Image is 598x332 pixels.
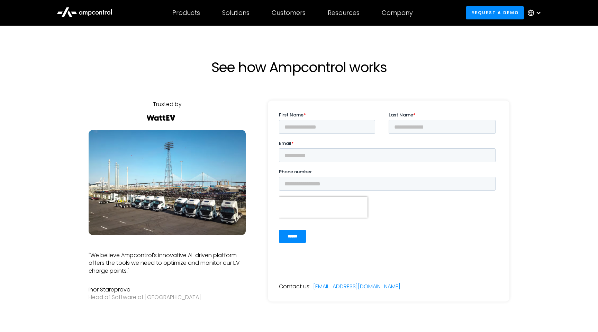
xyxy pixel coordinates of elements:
[146,115,176,121] img: Watt EV Logo Real
[172,9,200,17] div: Products
[279,283,310,290] div: Contact us:
[89,294,246,301] div: Head of Software at [GEOGRAPHIC_DATA]
[466,6,524,19] a: Request a demo
[382,9,413,17] div: Company
[272,9,306,17] div: Customers
[328,9,360,17] div: Resources
[313,283,400,290] a: [EMAIL_ADDRESS][DOMAIN_NAME]
[222,9,250,17] div: Solutions
[153,101,182,108] div: Trusted by
[89,252,246,275] p: "We believe Ampcontrol's innovative AI-driven platform offers the tools we need to optimize and m...
[89,286,246,294] div: Ihor Starepravo
[279,112,498,255] iframe: Form 0
[147,59,451,76] h1: See how Ampcontrol works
